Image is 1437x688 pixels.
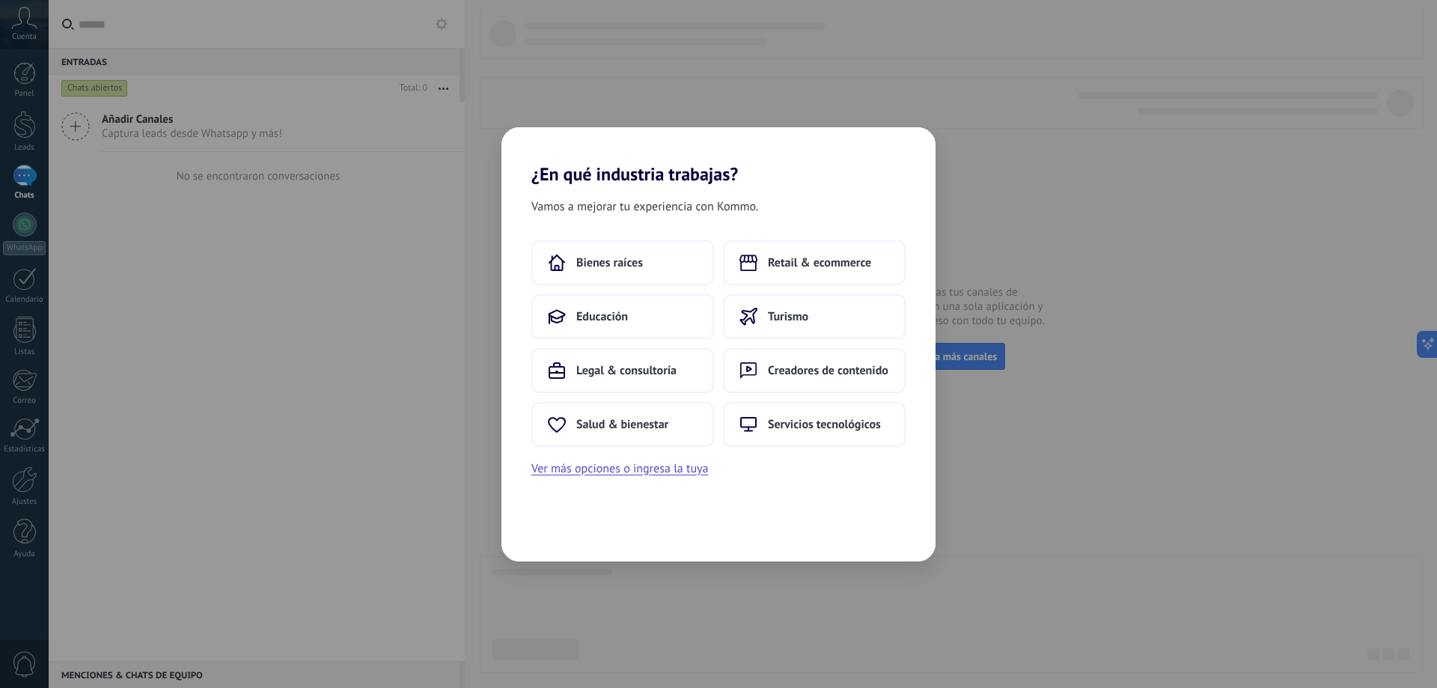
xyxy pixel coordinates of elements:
span: Vamos a mejorar tu experiencia con Kommo. [531,197,758,216]
button: Bienes raíces [531,240,714,285]
button: Legal & consultoría [531,348,714,393]
button: Educación [531,294,714,339]
h2: ¿En qué industria trabajas? [501,127,936,185]
button: Servicios tecnológicos [723,402,906,447]
button: Retail & ecommerce [723,240,906,285]
span: Retail & ecommerce [768,255,871,270]
span: Bienes raíces [576,255,643,270]
button: Turismo [723,294,906,339]
span: Creadores de contenido [768,363,888,378]
button: Creadores de contenido [723,348,906,393]
span: Salud & bienestar [576,417,668,432]
span: Servicios tecnológicos [768,417,881,432]
button: Salud & bienestar [531,402,714,447]
span: Legal & consultoría [576,363,677,378]
span: Turismo [768,309,808,324]
button: Ver más opciones o ingresa la tuya [531,459,708,478]
span: Educación [576,309,628,324]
